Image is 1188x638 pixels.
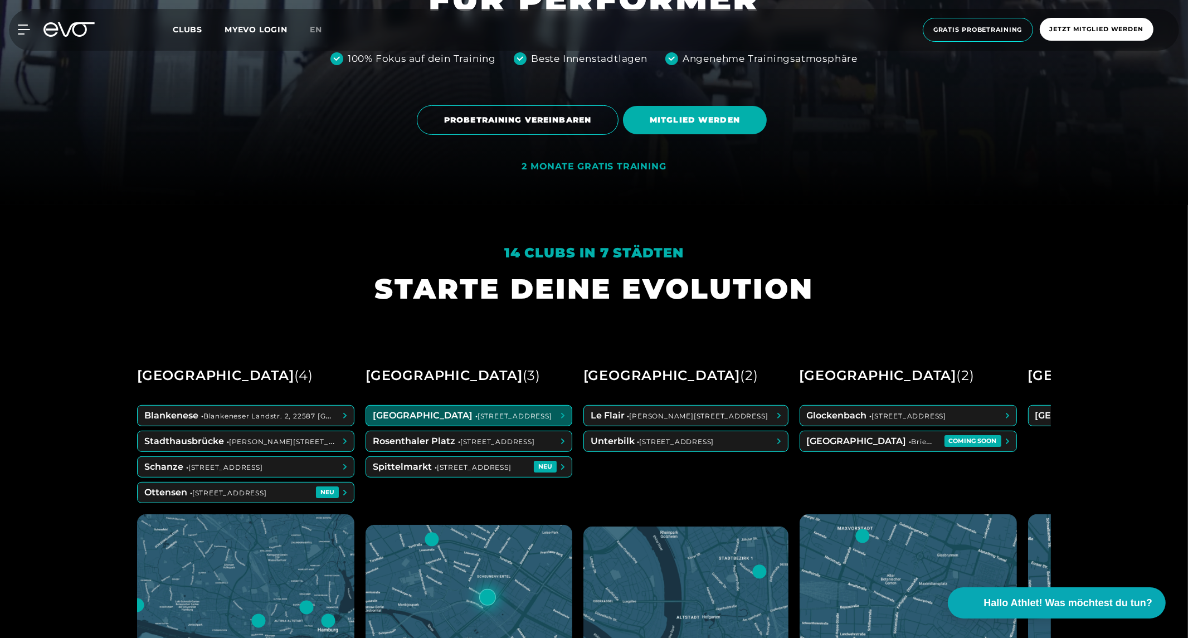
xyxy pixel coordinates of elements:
[173,24,225,35] a: Clubs
[137,363,313,388] div: [GEOGRAPHIC_DATA]
[933,25,1023,35] span: Gratis Probetraining
[310,25,322,35] span: en
[504,245,684,261] em: 14 Clubs in 7 Städten
[522,161,666,173] div: 2 MONATE GRATIS TRAINING
[310,23,335,36] a: en
[374,271,814,307] h1: STARTE DEINE EVOLUTION
[800,363,975,388] div: [GEOGRAPHIC_DATA]
[919,18,1036,42] a: Gratis Probetraining
[583,363,758,388] div: [GEOGRAPHIC_DATA]
[173,25,202,35] span: Clubs
[740,367,758,383] span: ( 2 )
[366,363,541,388] div: [GEOGRAPHIC_DATA]
[650,114,740,126] span: MITGLIED WERDEN
[1050,25,1143,34] span: Jetzt Mitglied werden
[1036,18,1157,42] a: Jetzt Mitglied werden
[444,114,591,126] span: PROBETRAINING VEREINBAREN
[294,367,313,383] span: ( 4 )
[225,25,288,35] a: MYEVO LOGIN
[623,98,771,143] a: MITGLIED WERDEN
[956,367,974,383] span: ( 2 )
[983,596,1152,611] span: Hallo Athlet! Was möchtest du tun?
[523,367,541,383] span: ( 3 )
[948,587,1166,618] button: Hallo Athlet! Was möchtest du tun?
[417,97,623,143] a: PROBETRAINING VEREINBAREN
